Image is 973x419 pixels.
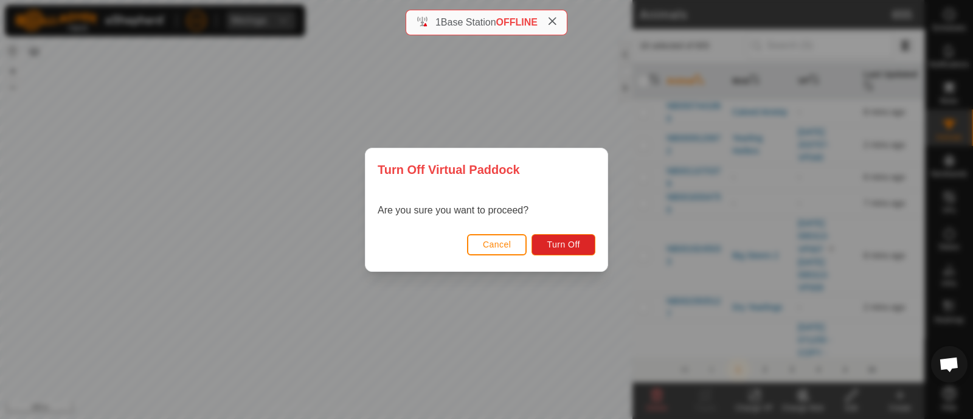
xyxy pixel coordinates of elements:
[378,203,528,218] p: Are you sure you want to proceed?
[483,240,511,249] span: Cancel
[496,17,538,27] span: OFFLINE
[435,17,441,27] span: 1
[547,240,580,249] span: Turn Off
[467,234,527,255] button: Cancel
[532,234,595,255] button: Turn Off
[441,17,496,27] span: Base Station
[931,346,968,383] div: Open chat
[378,161,520,179] span: Turn Off Virtual Paddock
